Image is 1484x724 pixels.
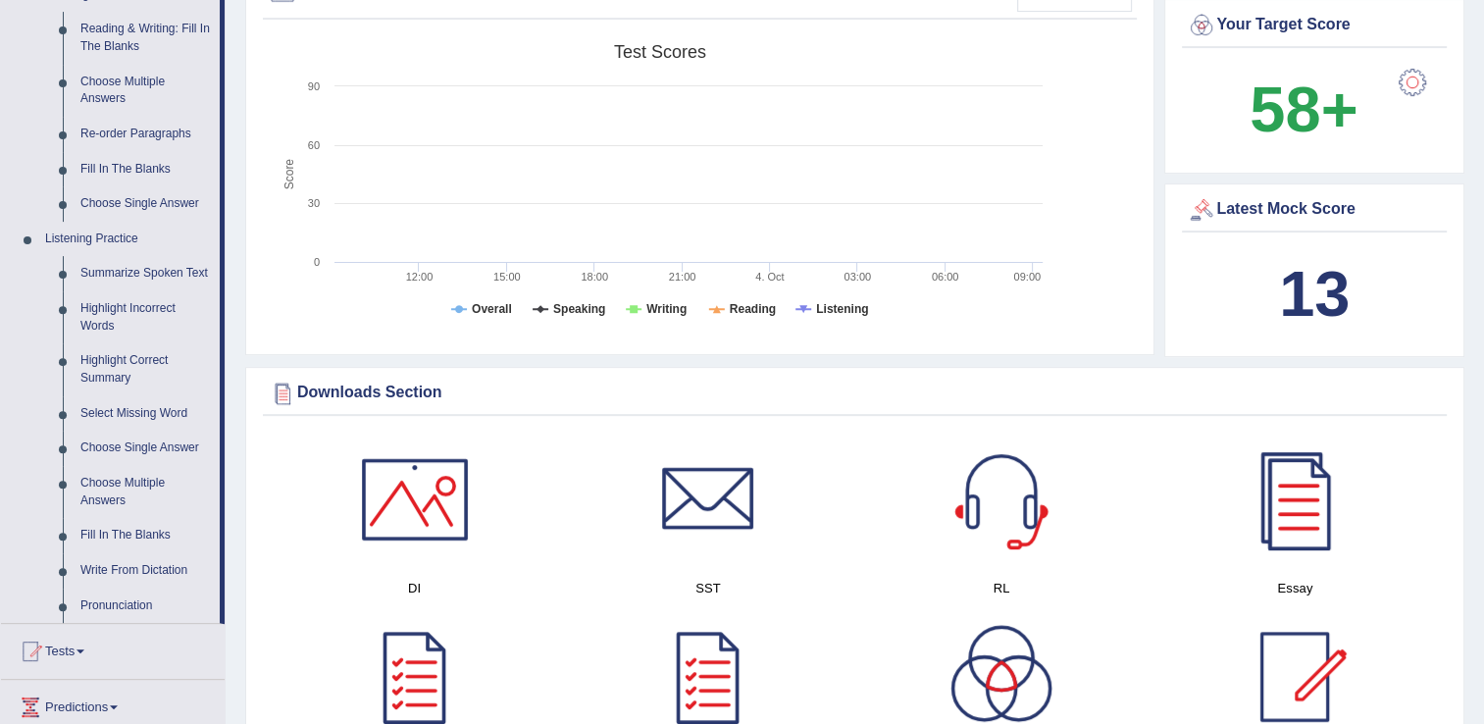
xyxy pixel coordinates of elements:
[844,271,871,283] text: 03:00
[72,518,220,553] a: Fill In The Blanks
[36,222,220,257] a: Listening Practice
[669,271,696,283] text: 21:00
[571,578,844,598] h4: SST
[1,624,225,673] a: Tests
[1013,271,1041,283] text: 09:00
[816,302,868,316] tspan: Listening
[72,589,220,624] a: Pronunciation
[72,291,220,343] a: Highlight Incorrect Words
[581,271,608,283] text: 18:00
[553,302,605,316] tspan: Speaking
[1187,11,1442,40] div: Your Target Score
[72,431,220,466] a: Choose Single Answer
[72,256,220,291] a: Summarize Spoken Text
[472,302,512,316] tspan: Overall
[493,271,521,283] text: 15:00
[865,578,1139,598] h4: RL
[72,152,220,187] a: Fill In The Blanks
[614,42,706,62] tspan: Test scores
[72,396,220,432] a: Select Missing Word
[1158,578,1432,598] h4: Essay
[282,159,296,190] tspan: Score
[72,12,220,64] a: Reading & Writing: Fill In The Blanks
[72,343,220,395] a: Highlight Correct Summary
[1279,258,1350,330] b: 13
[314,256,320,268] text: 0
[308,80,320,92] text: 90
[406,271,434,283] text: 12:00
[646,302,687,316] tspan: Writing
[72,553,220,589] a: Write From Dictation
[1187,195,1442,225] div: Latest Mock Score
[72,117,220,152] a: Re-order Paragraphs
[72,466,220,518] a: Choose Multiple Answers
[308,197,320,209] text: 30
[268,379,1442,408] div: Downloads Section
[72,186,220,222] a: Choose Single Answer
[730,302,776,316] tspan: Reading
[755,271,784,283] tspan: 4. Oct
[308,139,320,151] text: 60
[932,271,959,283] text: 06:00
[278,578,551,598] h4: DI
[1250,74,1357,145] b: 58+
[72,65,220,117] a: Choose Multiple Answers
